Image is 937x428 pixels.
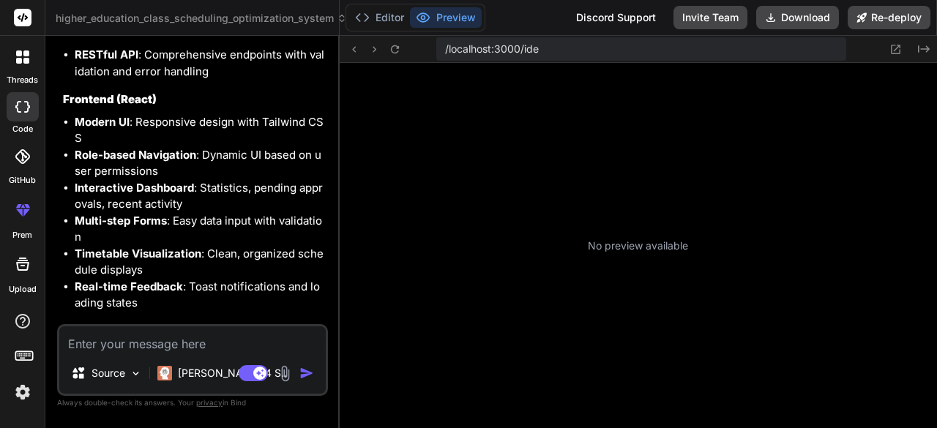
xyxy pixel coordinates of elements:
[299,366,314,380] img: icon
[12,123,33,135] label: code
[673,6,747,29] button: Invite Team
[848,6,930,29] button: Re-deploy
[756,6,839,29] button: Download
[12,229,32,241] label: prem
[157,366,172,380] img: Claude 4 Sonnet
[75,48,138,61] strong: RESTful API
[75,181,194,195] strong: Interactive Dashboard
[75,247,201,260] strong: Timetable Visualization
[9,283,37,296] label: Upload
[57,396,328,410] p: Always double-check its answers. Your in Bind
[75,114,325,147] li: : Responsive design with Tailwind CSS
[56,11,347,26] span: higher_education_class_scheduling_optimization_system
[130,367,142,380] img: Pick Models
[75,214,167,228] strong: Multi-step Forms
[75,246,325,279] li: : Clean, organized schedule displays
[75,180,325,213] li: : Statistics, pending approvals, recent activity
[349,7,410,28] button: Editor
[75,148,196,162] strong: Role-based Navigation
[75,147,325,180] li: : Dynamic UI based on user permissions
[277,365,294,382] img: attachment
[567,6,665,29] div: Discord Support
[410,7,482,28] button: Preview
[92,366,125,380] p: Source
[7,74,38,86] label: threads
[63,92,157,106] strong: Frontend (React)
[196,398,223,407] span: privacy
[588,239,688,253] p: No preview available
[75,279,325,312] li: : Toast notifications and loading states
[445,42,539,56] span: /localhost:3000/ide
[75,115,130,129] strong: Modern UI
[9,174,36,187] label: GitHub
[75,47,325,80] li: : Comprehensive endpoints with validation and error handling
[75,213,325,246] li: : Easy data input with validation
[10,380,35,405] img: settings
[178,366,287,380] p: [PERSON_NAME] 4 S..
[75,279,183,293] strong: Real-time Feedback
